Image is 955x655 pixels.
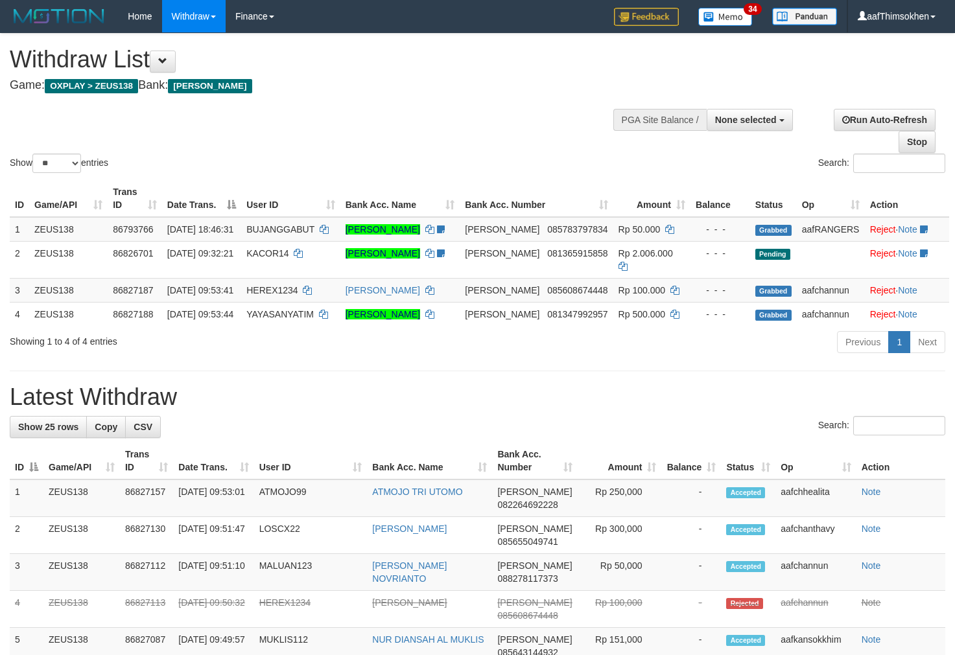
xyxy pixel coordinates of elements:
[167,248,233,259] span: [DATE] 09:32:21
[856,442,945,479] th: Action
[707,109,793,131] button: None selected
[750,180,797,217] th: Status
[898,224,917,235] a: Note
[726,598,762,609] span: Rejected
[45,79,138,93] span: OXPLAY > ZEUS138
[578,554,662,591] td: Rp 50,000
[497,523,572,534] span: [PERSON_NAME]
[120,479,173,517] td: 86827157
[696,247,745,260] div: - - -
[29,241,108,278] td: ZEUS138
[578,517,662,554] td: Rp 300,000
[726,635,765,646] span: Accepted
[346,248,420,259] a: [PERSON_NAME]
[254,591,368,628] td: HEREX1234
[10,6,108,26] img: MOTION_logo.png
[497,597,572,608] span: [PERSON_NAME]
[497,500,558,510] span: Copy 082264692228 to clipboard
[29,278,108,302] td: ZEUS138
[43,442,120,479] th: Game/API: activate to sort column ascending
[775,517,856,554] td: aafchanthavy
[547,224,607,235] span: Copy 085783797834 to clipboard
[10,479,43,517] td: 1
[661,591,721,628] td: -
[862,634,881,645] a: Note
[125,416,161,438] a: CSV
[254,442,368,479] th: User ID: activate to sort column ascending
[613,180,690,217] th: Amount: activate to sort column ascending
[10,278,29,302] td: 3
[696,308,745,321] div: - - -
[818,154,945,173] label: Search:
[755,310,792,321] span: Grabbed
[578,442,662,479] th: Amount: activate to sort column ascending
[120,554,173,591] td: 86827112
[497,573,558,584] span: Copy 088278117373 to clipboard
[772,8,837,25] img: panduan.png
[254,479,368,517] td: ATMOJO99
[10,241,29,278] td: 2
[698,8,753,26] img: Button%20Memo.svg
[162,180,241,217] th: Date Trans.: activate to sort column descending
[775,479,856,517] td: aafchhealita
[661,442,721,479] th: Balance: activate to sort column ascending
[173,517,253,554] td: [DATE] 09:51:47
[775,554,856,591] td: aafchannun
[865,241,949,278] td: ·
[120,591,173,628] td: 86827113
[578,479,662,517] td: Rp 250,000
[29,217,108,242] td: ZEUS138
[10,416,87,438] a: Show 25 rows
[755,286,792,297] span: Grabbed
[888,331,910,353] a: 1
[726,487,765,498] span: Accepted
[167,309,233,319] span: [DATE] 09:53:44
[497,610,558,621] span: Copy 085608674448 to clipboard
[619,309,665,319] span: Rp 500.000
[690,180,750,217] th: Balance
[134,422,152,432] span: CSV
[497,487,572,497] span: [PERSON_NAME]
[346,309,420,319] a: [PERSON_NAME]
[797,302,865,326] td: aafchannun
[497,634,572,645] span: [PERSON_NAME]
[870,309,896,319] a: Reject
[346,285,420,295] a: [PERSON_NAME]
[10,442,43,479] th: ID: activate to sort column descending
[853,416,945,435] input: Search:
[372,560,447,584] a: [PERSON_NAME] NOVRIANTO
[661,517,721,554] td: -
[113,285,153,295] span: 86827187
[865,180,949,217] th: Action
[120,442,173,479] th: Trans ID: activate to sort column ascending
[173,479,253,517] td: [DATE] 09:53:01
[173,442,253,479] th: Date Trans.: activate to sort column ascending
[898,309,917,319] a: Note
[95,422,117,432] span: Copy
[372,597,447,608] a: [PERSON_NAME]
[254,517,368,554] td: LOSCX22
[870,248,896,259] a: Reject
[43,554,120,591] td: ZEUS138
[29,302,108,326] td: ZEUS138
[43,517,120,554] td: ZEUS138
[340,180,460,217] th: Bank Acc. Name: activate to sort column ascending
[837,331,889,353] a: Previous
[113,224,153,235] span: 86793766
[10,180,29,217] th: ID
[870,224,896,235] a: Reject
[168,79,252,93] span: [PERSON_NAME]
[797,180,865,217] th: Op: activate to sort column ascending
[715,115,777,125] span: None selected
[547,285,607,295] span: Copy 085608674448 to clipboard
[372,487,462,497] a: ATMOJO TRI UTOMO
[173,554,253,591] td: [DATE] 09:51:10
[661,554,721,591] td: -
[775,442,856,479] th: Op: activate to sort column ascending
[108,180,162,217] th: Trans ID: activate to sort column ascending
[613,109,707,131] div: PGA Site Balance /
[10,330,388,348] div: Showing 1 to 4 of 4 entries
[853,154,945,173] input: Search:
[10,591,43,628] td: 4
[120,517,173,554] td: 86827130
